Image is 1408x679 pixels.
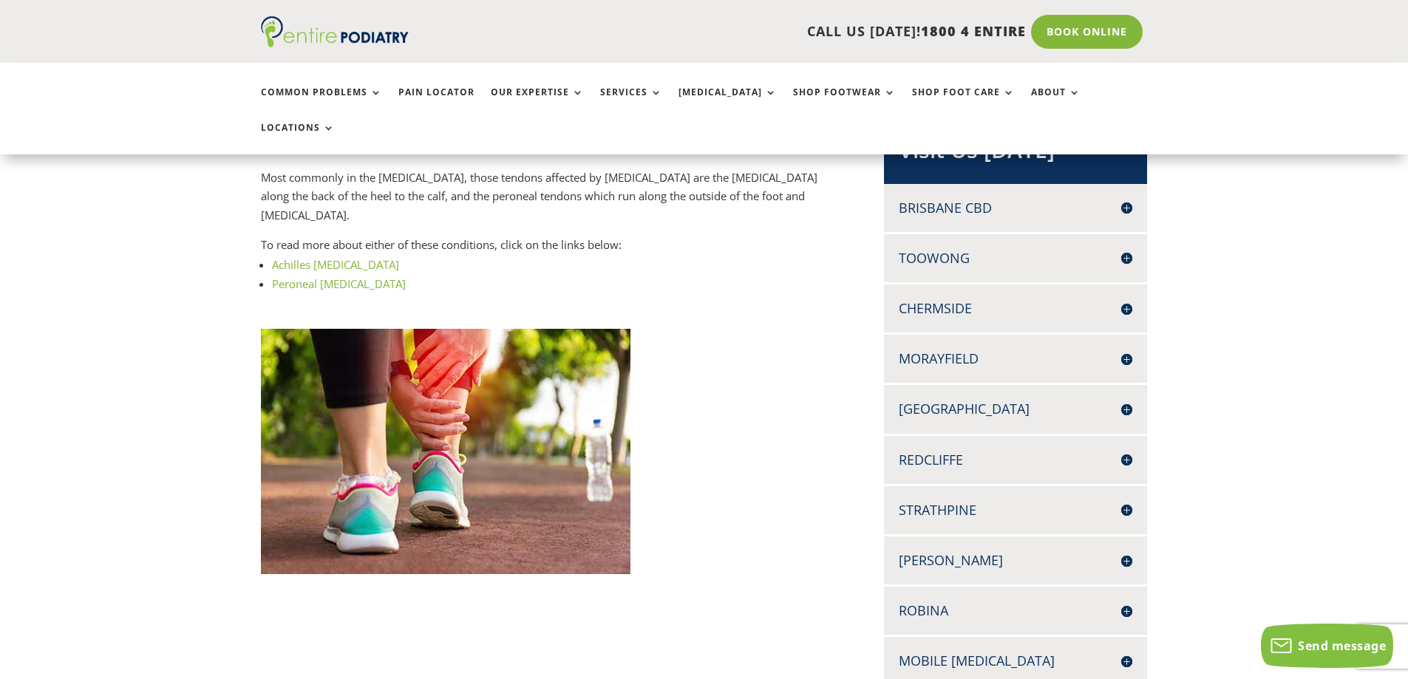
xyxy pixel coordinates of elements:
[272,276,406,291] a: Peroneal [MEDICAL_DATA]
[921,22,1026,40] span: 1800 4 ENTIRE
[1261,624,1393,668] button: Send message
[899,451,1132,469] h4: Redcliffe
[398,87,475,119] a: Pain Locator
[679,87,777,119] a: [MEDICAL_DATA]
[899,501,1132,519] h4: Strathpine
[899,349,1132,368] h4: Morayfield
[899,299,1132,318] h4: Chermside
[261,123,335,154] a: Locations
[466,22,1026,41] p: CALL US [DATE]!
[261,35,409,50] a: Entire Podiatry
[899,652,1132,670] h4: Mobile [MEDICAL_DATA]
[600,87,662,119] a: Services
[899,551,1132,570] h4: [PERSON_NAME]
[272,257,399,272] a: Achilles [MEDICAL_DATA]
[491,87,584,119] a: Our Expertise
[899,249,1132,267] h4: Toowong
[899,199,1132,217] h4: Brisbane CBD
[1031,15,1143,49] a: Book Online
[899,601,1132,620] h4: Robina
[261,168,836,236] p: Most commonly in the [MEDICAL_DATA], those tendons affected by [MEDICAL_DATA] are the [MEDICAL_DA...
[1031,87,1081,119] a: About
[912,87,1015,119] a: Shop Foot Care
[261,87,382,119] a: Common Problems
[261,236,836,255] p: To read more about either of these conditions, click on the links below:
[261,16,409,47] img: logo (1)
[793,87,896,119] a: Shop Footwear
[899,400,1132,418] h4: [GEOGRAPHIC_DATA]
[261,329,630,574] img: Person with Tendonitis in ankle
[1298,638,1386,654] span: Send message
